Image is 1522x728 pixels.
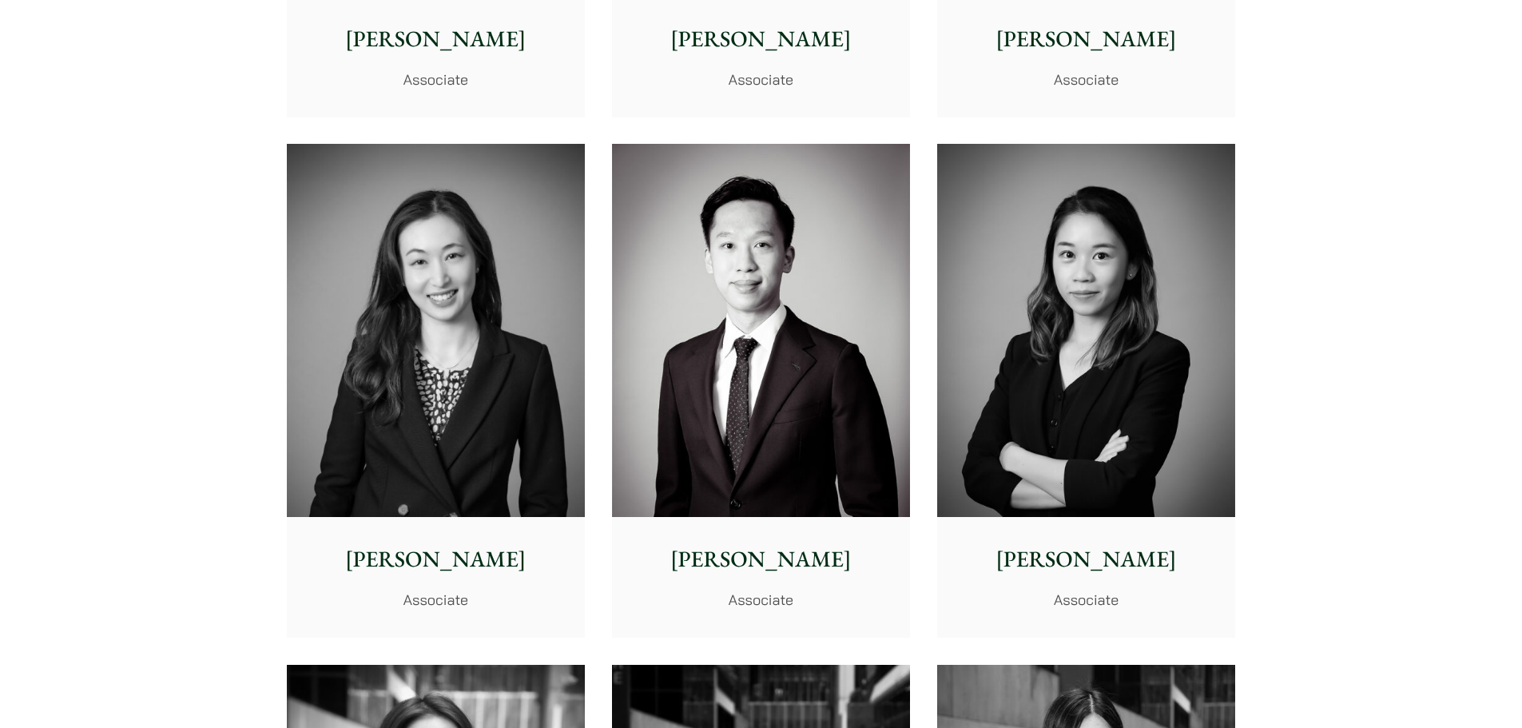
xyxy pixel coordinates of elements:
[300,543,572,576] p: [PERSON_NAME]
[950,543,1222,576] p: [PERSON_NAME]
[937,144,1235,638] a: [PERSON_NAME] Associate
[300,22,572,56] p: [PERSON_NAME]
[950,69,1222,90] p: Associate
[950,22,1222,56] p: [PERSON_NAME]
[625,543,897,576] p: [PERSON_NAME]
[625,22,897,56] p: [PERSON_NAME]
[950,589,1222,611] p: Associate
[300,69,572,90] p: Associate
[287,144,585,638] a: [PERSON_NAME] Associate
[625,589,897,611] p: Associate
[612,144,910,638] a: [PERSON_NAME] Associate
[300,589,572,611] p: Associate
[625,69,897,90] p: Associate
